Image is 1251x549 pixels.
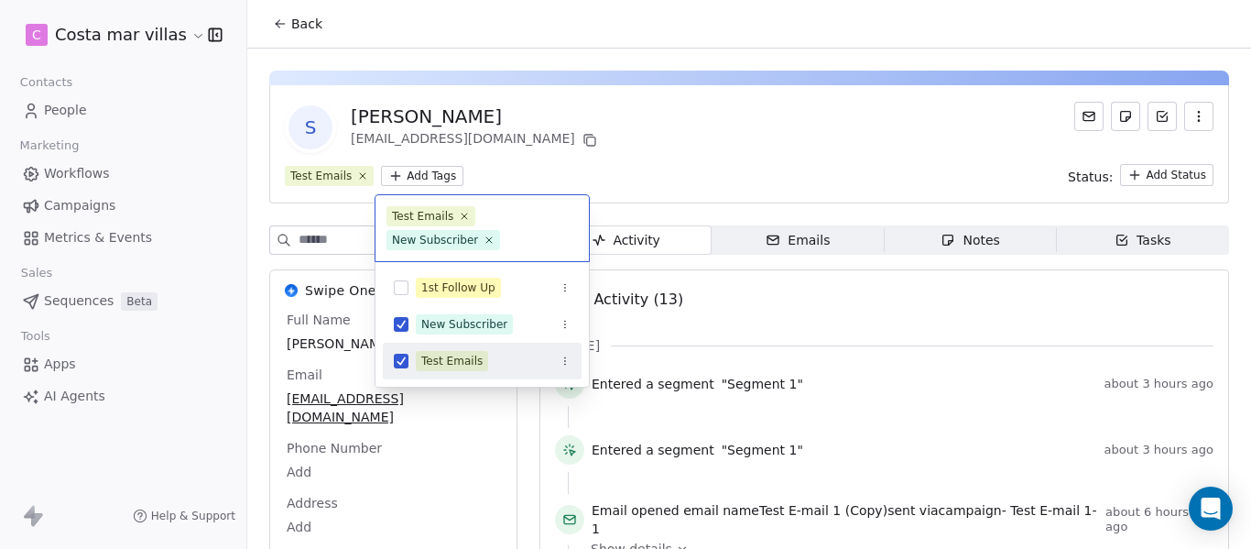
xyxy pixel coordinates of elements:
div: New Subscriber [392,232,478,248]
div: Test Emails [421,353,483,369]
div: New Subscriber [421,316,507,333]
div: Test Emails [392,208,453,225]
div: Suggestions [383,269,582,379]
div: 1st Follow Up [421,280,495,296]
